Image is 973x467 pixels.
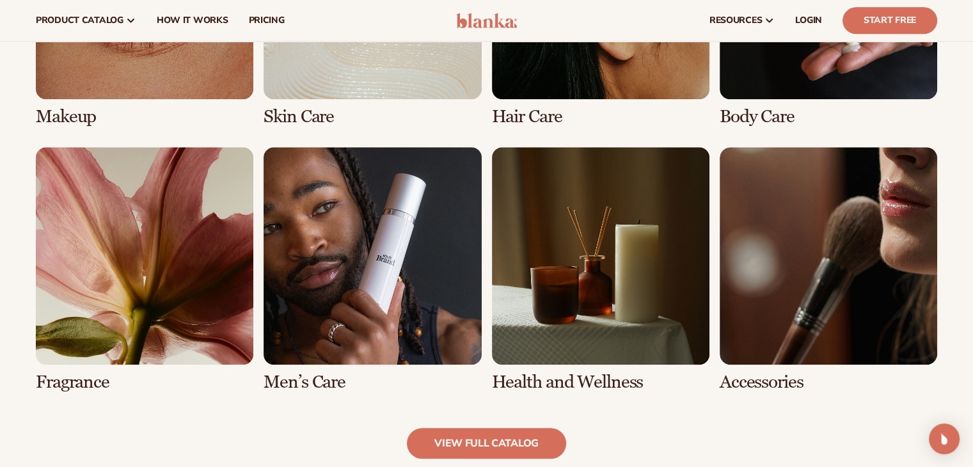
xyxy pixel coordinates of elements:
span: How It Works [157,15,228,26]
div: 7 / 8 [492,147,709,392]
img: logo [456,13,517,28]
a: Start Free [842,7,937,34]
h3: Makeup [36,107,253,127]
div: Open Intercom Messenger [929,423,960,454]
div: 8 / 8 [720,147,937,392]
div: 6 / 8 [264,147,481,392]
h3: Skin Care [264,107,481,127]
h3: Hair Care [492,107,709,127]
span: resources [709,15,762,26]
span: pricing [248,15,284,26]
div: 5 / 8 [36,147,253,392]
span: product catalog [36,15,123,26]
span: LOGIN [795,15,822,26]
a: view full catalog [407,428,566,459]
h3: Body Care [720,107,937,127]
